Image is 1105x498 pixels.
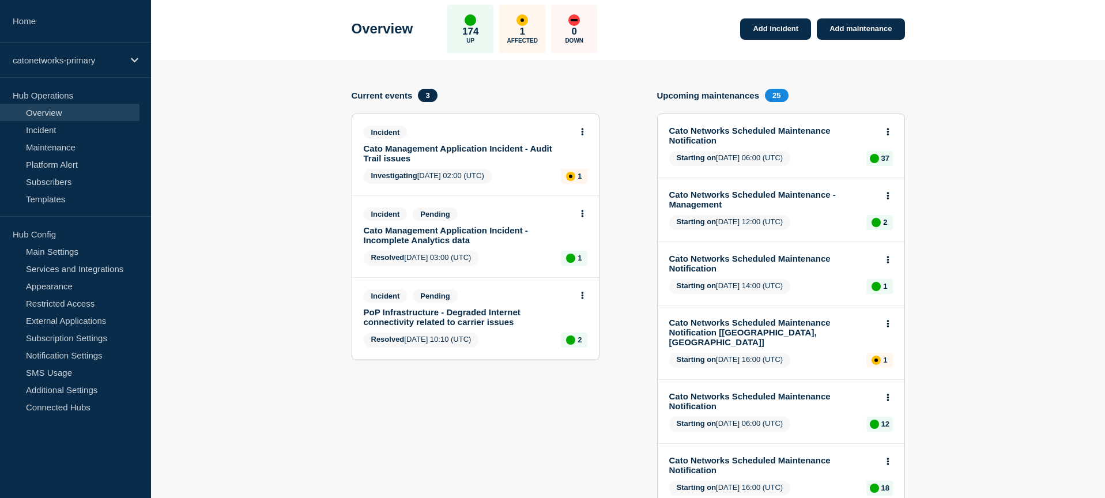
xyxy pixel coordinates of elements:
div: up [566,254,575,263]
h4: Current events [352,90,413,100]
span: Incident [364,126,408,139]
span: Starting on [677,483,716,492]
p: Affected [507,37,538,44]
span: [DATE] 10:10 (UTC) [364,333,479,348]
div: affected [872,356,881,365]
p: 18 [881,484,889,492]
span: [DATE] 12:00 (UTC) [669,215,791,230]
a: Cato Management Application Incident - Audit Trail issues [364,144,572,163]
p: Down [565,37,583,44]
div: affected [566,172,575,181]
span: 25 [765,89,788,102]
h1: Overview [352,21,413,37]
p: catonetworks-primary [13,55,123,65]
span: Starting on [677,153,716,162]
a: Cato Networks Scheduled Maintenance Notification [669,391,877,411]
a: PoP Infrastructure - Degraded Internet connectivity related to carrier issues [364,307,572,327]
span: Resolved [371,253,405,262]
span: Starting on [677,419,716,428]
span: [DATE] 16:00 (UTC) [669,353,791,368]
a: Cato Management Application Incident - Incomplete Analytics data [364,225,572,245]
div: down [568,14,580,26]
a: Cato Networks Scheduled Maintenance Notification [[GEOGRAPHIC_DATA], [GEOGRAPHIC_DATA]] [669,318,877,347]
p: 1 [578,254,582,262]
p: 1 [883,282,887,290]
p: 1 [520,26,525,37]
div: affected [516,14,528,26]
p: 2 [883,218,887,227]
div: up [870,154,879,163]
span: [DATE] 14:00 (UTC) [669,279,791,294]
a: Cato Networks Scheduled Maintenance Notification [669,455,877,475]
span: Pending [413,207,457,221]
p: 1 [578,172,582,180]
a: Cato Networks Scheduled Maintenance Notification [669,254,877,273]
div: up [566,335,575,345]
span: Resolved [371,335,405,344]
p: 1 [883,356,887,364]
a: Add incident [740,18,811,40]
p: 37 [881,154,889,163]
span: Starting on [677,355,716,364]
div: up [465,14,476,26]
p: Up [466,37,474,44]
span: [DATE] 02:00 (UTC) [364,169,492,184]
h4: Upcoming maintenances [657,90,760,100]
div: up [872,218,881,227]
span: Incident [364,207,408,221]
div: up [870,420,879,429]
span: 3 [418,89,437,102]
span: [DATE] 03:00 (UTC) [364,251,479,266]
a: Cato Networks Scheduled Maintenance Notification [669,126,877,145]
span: Pending [413,289,457,303]
span: [DATE] 06:00 (UTC) [669,417,791,432]
a: Cato Networks Scheduled Maintenance - Management [669,190,877,209]
span: Starting on [677,217,716,226]
span: Starting on [677,281,716,290]
p: 12 [881,420,889,428]
span: [DATE] 16:00 (UTC) [669,481,791,496]
div: up [870,484,879,493]
p: 2 [578,335,582,344]
p: 0 [572,26,577,37]
span: Incident [364,289,408,303]
div: up [872,282,881,291]
p: 174 [462,26,478,37]
span: Investigating [371,171,417,180]
span: [DATE] 06:00 (UTC) [669,151,791,166]
a: Add maintenance [817,18,904,40]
